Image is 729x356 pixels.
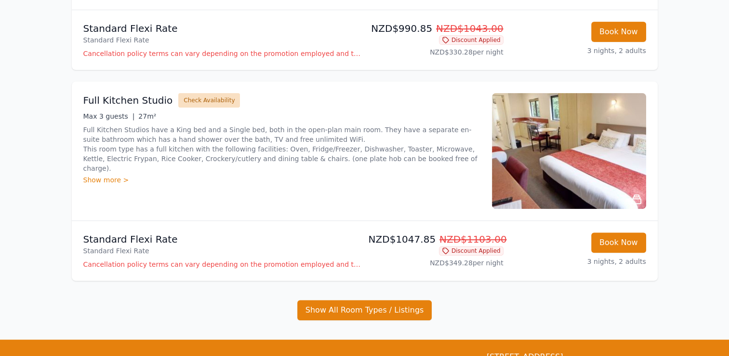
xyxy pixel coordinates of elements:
span: NZD$1043.00 [436,23,504,34]
span: 27m² [138,112,156,120]
p: 3 nights, 2 adults [511,257,646,266]
p: Standard Flexi Rate [83,22,361,35]
p: NZD$990.85 [369,22,504,35]
button: Show All Room Types / Listings [297,300,432,320]
button: Book Now [591,22,646,42]
p: NZD$349.28 per night [369,258,504,268]
span: Max 3 guests | [83,112,135,120]
span: Discount Applied [439,246,504,256]
h3: Full Kitchen Studio [83,94,173,107]
p: 3 nights, 2 adults [511,46,646,55]
p: Cancellation policy terms can vary depending on the promotion employed and the time of stay of th... [83,49,361,58]
p: Cancellation policy terms can vary depending on the promotion employed and the time of stay of th... [83,260,361,269]
p: Full Kitchen Studios have a King bed and a Single bed, both in the open-plan main room. They have... [83,125,480,173]
p: Standard Flexi Rate [83,35,361,45]
button: Check Availability [178,93,240,108]
p: NZD$330.28 per night [369,47,504,57]
span: Discount Applied [439,35,504,45]
p: NZD$1047.85 [369,233,504,246]
p: Standard Flexi Rate [83,233,361,246]
button: Book Now [591,233,646,253]
div: Show more > [83,175,480,185]
p: Standard Flexi Rate [83,246,361,256]
span: NZD$1103.00 [439,233,507,245]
